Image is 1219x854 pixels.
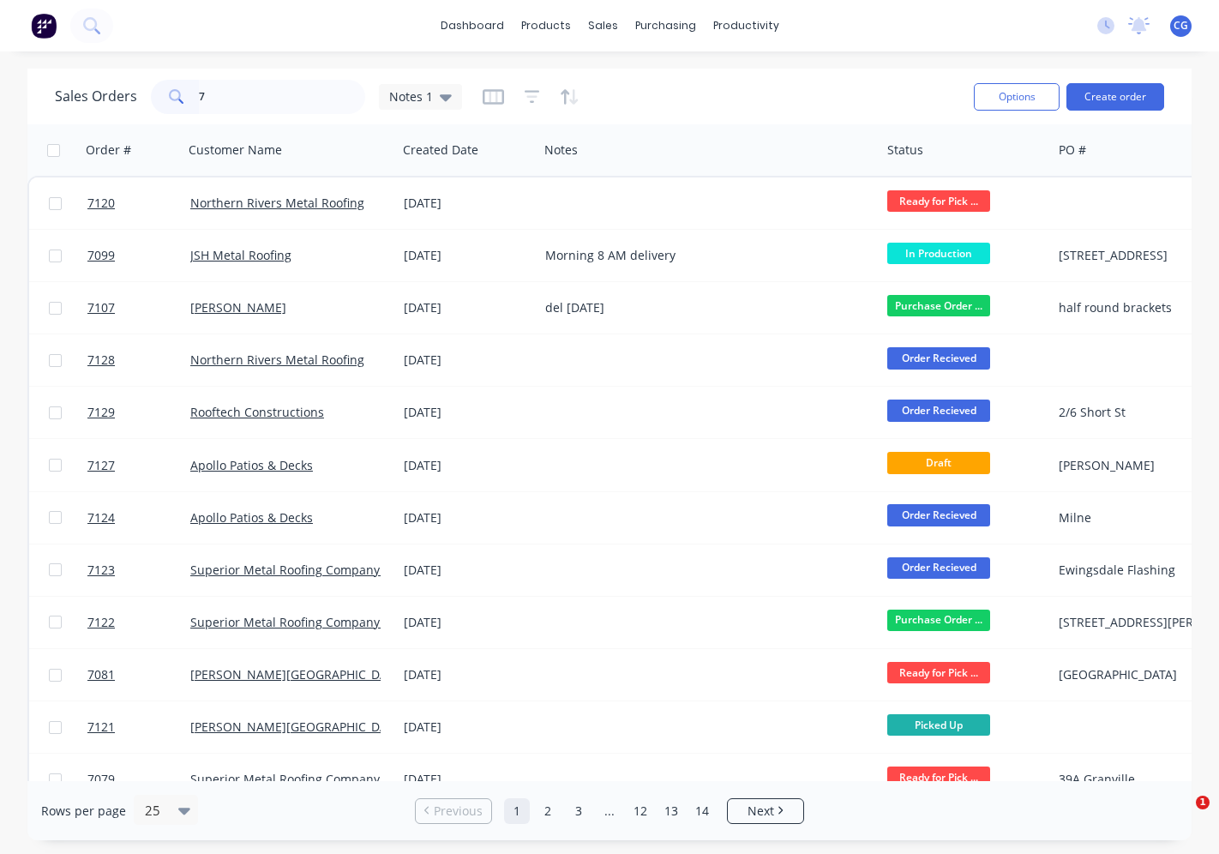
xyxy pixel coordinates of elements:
[535,798,561,824] a: Page 2
[1066,83,1164,111] button: Create order
[55,88,137,105] h1: Sales Orders
[545,247,857,264] div: Morning 8 AM delivery
[87,177,190,229] a: 7120
[404,352,531,369] div: [DATE]
[87,230,190,281] a: 7099
[87,754,190,805] a: 7079
[190,404,324,420] a: Rooftech Constructions
[597,798,622,824] a: Jump forward
[728,803,803,820] a: Next page
[41,803,126,820] span: Rows per page
[408,798,811,824] ul: Pagination
[404,509,531,526] div: [DATE]
[87,719,115,736] span: 7121
[887,243,990,264] span: In Production
[87,701,190,753] a: 7121
[404,666,531,683] div: [DATE]
[199,80,366,114] input: Search...
[627,13,705,39] div: purchasing
[974,83,1060,111] button: Options
[432,13,513,39] a: dashboard
[404,299,531,316] div: [DATE]
[1196,796,1210,809] span: 1
[87,440,190,491] a: 7127
[404,614,531,631] div: [DATE]
[190,509,313,526] a: Apollo Patios & Decks
[689,798,715,824] a: Page 14
[434,803,483,820] span: Previous
[887,141,923,159] div: Status
[887,295,990,316] span: Purchase Order ...
[190,247,291,263] a: JSH Metal Roofing
[389,87,433,105] span: Notes 1
[513,13,579,39] div: products
[658,798,684,824] a: Page 13
[1174,18,1188,33] span: CG
[87,334,190,386] a: 7128
[87,509,115,526] span: 7124
[87,457,115,474] span: 7127
[887,190,990,212] span: Ready for Pick ...
[87,352,115,369] span: 7128
[545,299,857,316] div: del [DATE]
[404,562,531,579] div: [DATE]
[579,13,627,39] div: sales
[87,597,190,648] a: 7122
[544,141,578,159] div: Notes
[404,457,531,474] div: [DATE]
[887,452,990,473] span: Draft
[190,719,405,735] a: [PERSON_NAME][GEOGRAPHIC_DATA]
[404,771,531,788] div: [DATE]
[748,803,774,820] span: Next
[87,666,115,683] span: 7081
[190,562,422,578] a: Superior Metal Roofing Company Pty Ltd
[887,610,990,631] span: Purchase Order ...
[190,352,364,368] a: Northern Rivers Metal Roofing
[403,141,478,159] div: Created Date
[404,719,531,736] div: [DATE]
[87,404,115,421] span: 7129
[87,195,115,212] span: 7120
[887,714,990,736] span: Picked Up
[189,141,282,159] div: Customer Name
[87,649,190,701] a: 7081
[566,798,591,824] a: Page 3
[87,387,190,438] a: 7129
[887,557,990,579] span: Order Recieved
[404,404,531,421] div: [DATE]
[87,247,115,264] span: 7099
[190,771,422,787] a: Superior Metal Roofing Company Pty Ltd
[404,247,531,264] div: [DATE]
[87,562,115,579] span: 7123
[887,767,990,788] span: Ready for Pick ...
[87,299,115,316] span: 7107
[887,504,990,526] span: Order Recieved
[190,299,286,316] a: [PERSON_NAME]
[87,544,190,596] a: 7123
[705,13,788,39] div: productivity
[86,141,131,159] div: Order #
[887,400,990,421] span: Order Recieved
[190,614,422,630] a: Superior Metal Roofing Company Pty Ltd
[416,803,491,820] a: Previous page
[1161,796,1202,837] iframe: Intercom live chat
[887,662,990,683] span: Ready for Pick ...
[87,771,115,788] span: 7079
[87,492,190,544] a: 7124
[31,13,57,39] img: Factory
[404,195,531,212] div: [DATE]
[87,282,190,334] a: 7107
[190,195,364,211] a: Northern Rivers Metal Roofing
[504,798,530,824] a: Page 1 is your current page
[190,457,313,473] a: Apollo Patios & Decks
[190,666,405,683] a: [PERSON_NAME][GEOGRAPHIC_DATA]
[628,798,653,824] a: Page 12
[1059,141,1086,159] div: PO #
[887,347,990,369] span: Order Recieved
[87,614,115,631] span: 7122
